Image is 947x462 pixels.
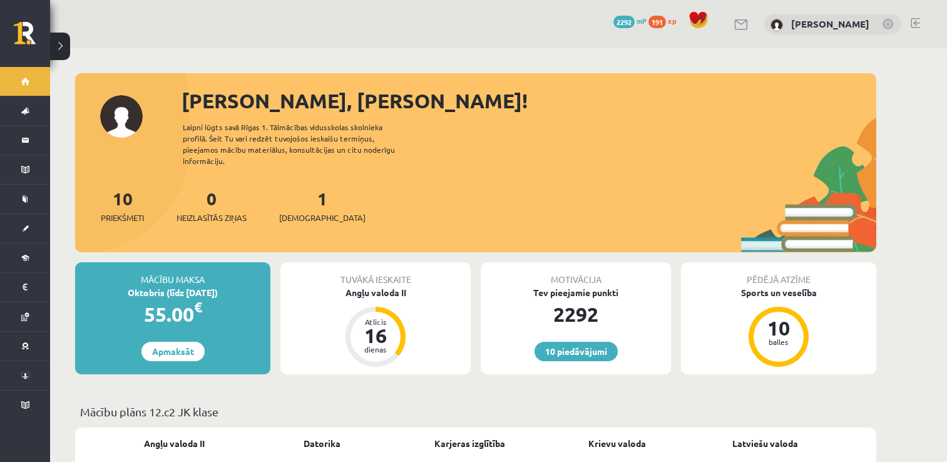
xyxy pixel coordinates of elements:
[613,16,647,26] a: 2292 mP
[681,286,876,369] a: Sports un veselība 10 balles
[177,187,247,224] a: 0Neizlasītās ziņas
[182,86,876,116] div: [PERSON_NAME], [PERSON_NAME]!
[637,16,647,26] span: mP
[648,16,666,28] span: 191
[14,22,50,53] a: Rīgas 1. Tālmācības vidusskola
[357,318,394,326] div: Atlicis
[141,342,205,361] a: Apmaksāt
[357,346,394,353] div: dienas
[280,286,471,299] div: Angļu valoda II
[535,342,618,361] a: 10 piedāvājumi
[681,262,876,286] div: Pēdējā atzīme
[434,437,505,450] a: Karjeras izglītība
[101,187,144,224] a: 10Priekšmeti
[770,19,783,31] img: Linda Zemīte
[279,212,366,224] span: [DEMOGRAPHIC_DATA]
[648,16,682,26] a: 191 xp
[101,212,144,224] span: Priekšmeti
[144,437,205,450] a: Angļu valoda II
[732,437,798,450] a: Latviešu valoda
[791,18,869,30] a: [PERSON_NAME]
[80,403,871,420] p: Mācību plāns 12.c2 JK klase
[75,286,270,299] div: Oktobris (līdz [DATE])
[481,286,671,299] div: Tev pieejamie punkti
[760,338,797,346] div: balles
[304,437,340,450] a: Datorika
[588,437,646,450] a: Krievu valoda
[183,121,417,167] div: Laipni lūgts savā Rīgas 1. Tālmācības vidusskolas skolnieka profilā. Šeit Tu vari redzēt tuvojošo...
[75,262,270,286] div: Mācību maksa
[481,299,671,329] div: 2292
[280,262,471,286] div: Tuvākā ieskaite
[668,16,676,26] span: xp
[681,286,876,299] div: Sports un veselība
[177,212,247,224] span: Neizlasītās ziņas
[194,298,202,316] span: €
[613,16,635,28] span: 2292
[481,262,671,286] div: Motivācija
[279,187,366,224] a: 1[DEMOGRAPHIC_DATA]
[357,326,394,346] div: 16
[75,299,270,329] div: 55.00
[280,286,471,369] a: Angļu valoda II Atlicis 16 dienas
[760,318,797,338] div: 10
